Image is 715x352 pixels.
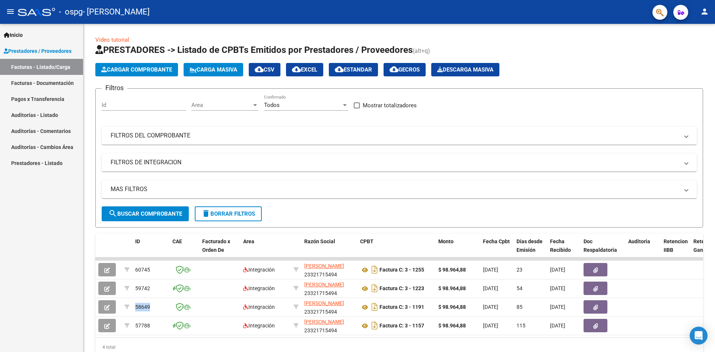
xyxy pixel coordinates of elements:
span: - [PERSON_NAME] [83,4,150,20]
mat-icon: cloud_download [255,65,264,74]
span: 85 [517,304,522,310]
span: Razón Social [304,238,335,244]
span: Cargar Comprobante [101,66,172,73]
mat-panel-title: FILTROS DEL COMPROBANTE [111,131,679,140]
span: 23 [517,267,522,273]
datatable-header-cell: Fecha Recibido [547,234,581,266]
span: Integración [243,285,275,291]
span: [PERSON_NAME] [304,263,344,269]
span: ID [135,238,140,244]
span: Inicio [4,31,23,39]
span: 115 [517,323,525,329]
span: Buscar Comprobante [108,210,182,217]
span: Retencion IIBB [664,238,688,253]
app-download-masive: Descarga masiva de comprobantes (adjuntos) [431,63,499,76]
button: Borrar Filtros [195,206,262,221]
span: Prestadores / Proveedores [4,47,71,55]
div: 23321715494 [304,262,354,278]
span: Auditoria [628,238,650,244]
span: Integración [243,304,275,310]
span: 57788 [135,323,150,329]
mat-panel-title: MAS FILTROS [111,185,679,193]
datatable-header-cell: Monto [435,234,480,266]
mat-icon: search [108,209,117,218]
span: [DATE] [550,285,565,291]
div: 23321715494 [304,280,354,296]
datatable-header-cell: Area [240,234,290,266]
mat-expansion-panel-header: MAS FILTROS [102,180,697,198]
span: Monto [438,238,454,244]
datatable-header-cell: Fecha Cpbt [480,234,514,266]
span: CAE [172,238,182,244]
datatable-header-cell: Retencion IIBB [661,234,690,266]
span: Descarga Masiva [437,66,493,73]
span: - ospg [59,4,83,20]
span: Area [191,102,252,108]
mat-icon: delete [201,209,210,218]
span: Doc Respaldatoria [584,238,617,253]
i: Descargar documento [370,301,379,313]
span: [DATE] [550,304,565,310]
div: 23321715494 [304,318,354,333]
strong: $ 98.964,88 [438,304,466,310]
span: [DATE] [550,323,565,329]
span: 54 [517,285,522,291]
a: Video tutorial [95,37,129,43]
span: [DATE] [483,304,498,310]
span: Area [243,238,254,244]
datatable-header-cell: CPBT [357,234,435,266]
mat-icon: menu [6,7,15,16]
span: [DATE] [483,267,498,273]
span: Gecros [390,66,420,73]
span: Integración [243,323,275,329]
span: 58649 [135,304,150,310]
strong: Factura C: 3 - 1191 [379,304,424,310]
span: [PERSON_NAME] [304,319,344,325]
strong: $ 98.964,88 [438,285,466,291]
div: Open Intercom Messenger [690,327,708,345]
h3: Filtros [102,83,127,93]
strong: Factura C: 3 - 1255 [379,267,424,273]
span: [DATE] [483,323,498,329]
mat-icon: cloud_download [390,65,398,74]
strong: Factura C: 3 - 1223 [379,286,424,292]
span: Estandar [335,66,372,73]
datatable-header-cell: Doc Respaldatoria [581,234,625,266]
span: [PERSON_NAME] [304,300,344,306]
strong: Factura C: 3 - 1157 [379,323,424,329]
datatable-header-cell: Días desde Emisión [514,234,547,266]
div: 23321715494 [304,299,354,315]
button: Carga Masiva [184,63,243,76]
span: Días desde Emisión [517,238,543,253]
span: 59742 [135,285,150,291]
span: CPBT [360,238,374,244]
span: 60745 [135,267,150,273]
button: Gecros [384,63,426,76]
span: CSV [255,66,274,73]
span: Integración [243,267,275,273]
span: Borrar Filtros [201,210,255,217]
span: Todos [264,102,280,108]
datatable-header-cell: CAE [169,234,199,266]
span: (alt+q) [413,47,430,54]
span: [DATE] [550,267,565,273]
span: Carga Masiva [190,66,237,73]
mat-expansion-panel-header: FILTROS DEL COMPROBANTE [102,127,697,145]
mat-panel-title: FILTROS DE INTEGRACION [111,158,679,167]
datatable-header-cell: Auditoria [625,234,661,266]
span: EXCEL [292,66,317,73]
mat-icon: person [700,7,709,16]
datatable-header-cell: Razón Social [301,234,357,266]
span: Facturado x Orden De [202,238,230,253]
mat-icon: cloud_download [335,65,344,74]
span: [DATE] [483,285,498,291]
datatable-header-cell: Facturado x Orden De [199,234,240,266]
span: PRESTADORES -> Listado de CPBTs Emitidos por Prestadores / Proveedores [95,45,413,55]
button: CSV [249,63,280,76]
span: Fecha Recibido [550,238,571,253]
i: Descargar documento [370,320,379,332]
mat-icon: cloud_download [292,65,301,74]
i: Descargar documento [370,282,379,294]
mat-expansion-panel-header: FILTROS DE INTEGRACION [102,153,697,171]
button: Descarga Masiva [431,63,499,76]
